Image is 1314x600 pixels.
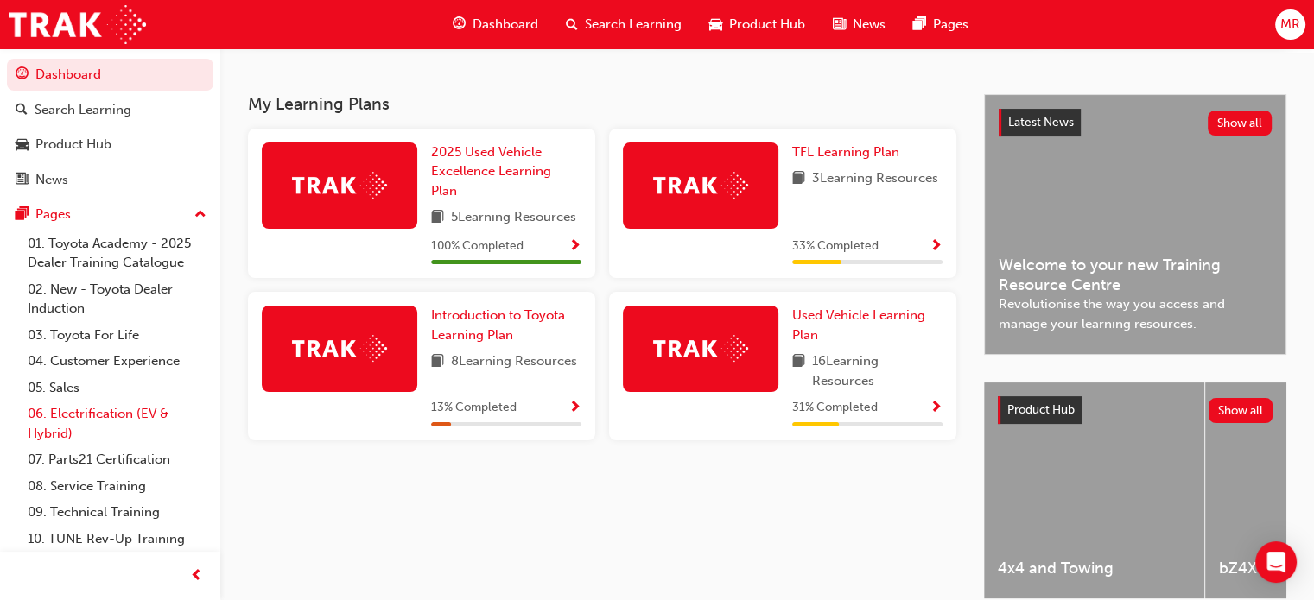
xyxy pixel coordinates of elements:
[7,129,213,161] a: Product Hub
[1275,9,1305,40] button: MR
[16,207,29,223] span: pages-icon
[21,401,213,446] a: 06. Electrification (EV & Hybrid)
[812,168,938,190] span: 3 Learning Resources
[792,398,878,418] span: 31 % Completed
[7,55,213,199] button: DashboardSearch LearningProduct HubNews
[933,15,968,35] span: Pages
[930,239,943,255] span: Show Progress
[1209,398,1273,423] button: Show all
[21,499,213,526] a: 09. Technical Training
[292,335,387,362] img: Trak
[792,237,879,256] span: 33 % Completed
[998,559,1190,578] span: 4x4 and Towing
[439,7,552,42] a: guage-iconDashboard
[431,237,524,256] span: 100 % Completed
[566,14,578,35] span: search-icon
[1208,111,1273,136] button: Show all
[7,59,213,91] a: Dashboard
[431,142,581,201] a: 2025 Used Vehicle Excellence Learning Plan
[930,397,943,419] button: Show Progress
[792,351,805,390] span: book-icon
[729,15,805,35] span: Product Hub
[431,398,517,418] span: 13 % Completed
[819,7,899,42] a: news-iconNews
[853,15,886,35] span: News
[9,5,146,44] img: Trak
[21,473,213,500] a: 08. Service Training
[21,446,213,473] a: 07. Parts21 Certification
[292,172,387,199] img: Trak
[653,335,748,362] img: Trak
[585,15,682,35] span: Search Learning
[568,236,581,257] button: Show Progress
[21,276,213,322] a: 02. New - Toyota Dealer Induction
[984,94,1286,355] a: Latest NewsShow allWelcome to your new Training Resource CentreRevolutionise the way you access a...
[792,306,943,344] a: Used Vehicle Learning Plan
[792,144,899,160] span: TFL Learning Plan
[35,135,111,155] div: Product Hub
[431,207,444,229] span: book-icon
[792,307,925,343] span: Used Vehicle Learning Plan
[7,94,213,126] a: Search Learning
[16,137,29,153] span: car-icon
[16,173,29,188] span: news-icon
[21,322,213,349] a: 03. Toyota For Life
[899,7,982,42] a: pages-iconPages
[21,526,213,553] a: 10. TUNE Rev-Up Training
[453,14,466,35] span: guage-icon
[998,396,1273,424] a: Product HubShow all
[568,397,581,419] button: Show Progress
[7,199,213,231] button: Pages
[1255,541,1297,583] div: Open Intercom Messenger
[248,94,956,114] h3: My Learning Plans
[431,306,581,344] a: Introduction to Toyota Learning Plan
[568,239,581,255] span: Show Progress
[21,348,213,375] a: 04. Customer Experience
[792,142,906,162] a: TFL Learning Plan
[930,236,943,257] button: Show Progress
[451,207,576,229] span: 5 Learning Resources
[431,144,551,199] span: 2025 Used Vehicle Excellence Learning Plan
[999,109,1272,136] a: Latest NewsShow all
[984,382,1204,598] a: 4x4 and Towing
[473,15,538,35] span: Dashboard
[653,172,748,199] img: Trak
[812,351,943,390] span: 16 Learning Resources
[35,170,68,190] div: News
[1007,402,1075,417] span: Product Hub
[552,7,695,42] a: search-iconSearch Learning
[1280,15,1300,35] span: MR
[190,565,203,587] span: prev-icon
[431,307,565,343] span: Introduction to Toyota Learning Plan
[695,7,819,42] a: car-iconProduct Hub
[16,67,29,83] span: guage-icon
[930,401,943,416] span: Show Progress
[999,294,1272,333] span: Revolutionise the way you access and manage your learning resources.
[999,256,1272,294] span: Welcome to your new Training Resource Centre
[194,204,206,226] span: up-icon
[792,168,805,190] span: book-icon
[451,351,577,373] span: 8 Learning Resources
[709,14,722,35] span: car-icon
[833,14,846,35] span: news-icon
[35,205,71,224] div: Pages
[1008,115,1074,129] span: Latest News
[21,231,213,276] a: 01. Toyota Academy - 2025 Dealer Training Catalogue
[568,401,581,416] span: Show Progress
[21,375,213,401] a: 05. Sales
[431,351,444,373] span: book-icon
[35,100,131,120] div: Search Learning
[7,164,213,196] a: News
[16,103,28,118] span: search-icon
[913,14,926,35] span: pages-icon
